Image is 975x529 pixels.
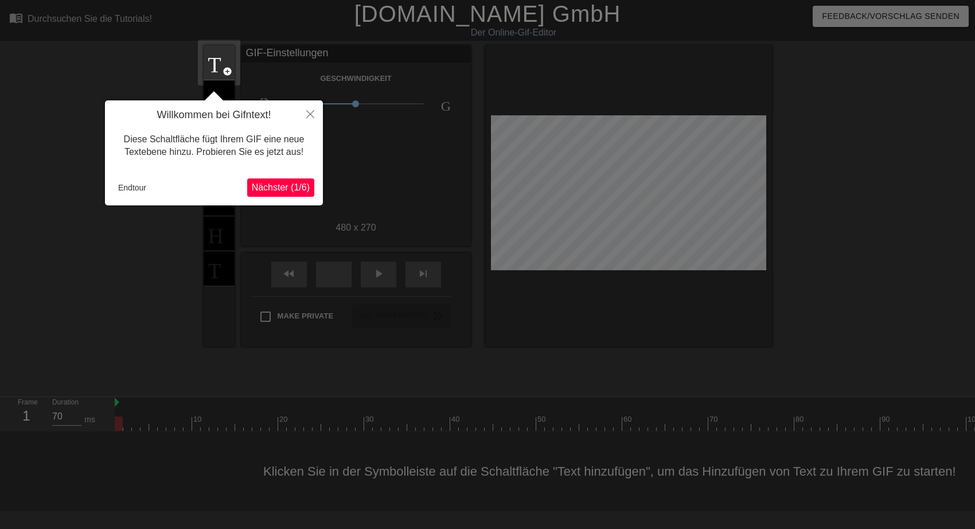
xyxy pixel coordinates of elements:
button: Next [247,178,314,197]
h4: Welcome to Gifntext! [114,109,314,122]
button: Close [298,100,323,127]
span: Nächster (1/6) [252,182,310,192]
div: Diese Schaltfläche fügt Ihrem GIF eine neue Textebene hinzu. Probieren Sie es jetzt aus! [114,122,314,170]
button: End tour [114,179,151,196]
